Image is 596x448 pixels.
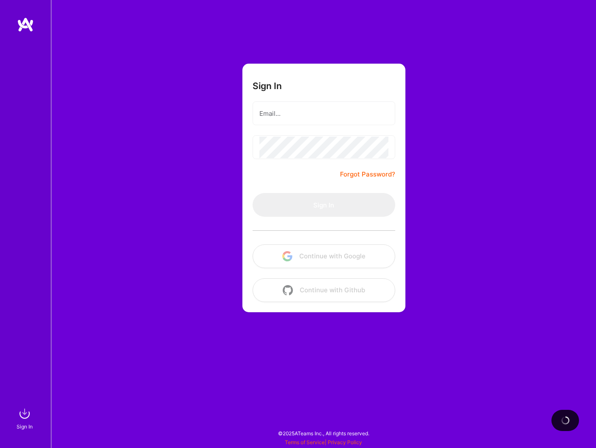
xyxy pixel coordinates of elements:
img: loading [561,416,570,425]
img: logo [17,17,34,32]
button: Sign In [253,193,395,217]
input: Email... [259,103,388,124]
div: © 2025 ATeams Inc., All rights reserved. [51,423,596,444]
a: Privacy Policy [328,439,362,445]
img: icon [282,251,292,261]
a: Terms of Service [285,439,325,445]
button: Continue with Github [253,278,395,302]
h3: Sign In [253,81,282,91]
img: sign in [16,405,33,422]
button: Continue with Google [253,244,395,268]
a: sign inSign In [18,405,33,431]
a: Forgot Password? [340,169,395,179]
span: | [285,439,362,445]
div: Sign In [17,422,33,431]
img: icon [283,285,293,295]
